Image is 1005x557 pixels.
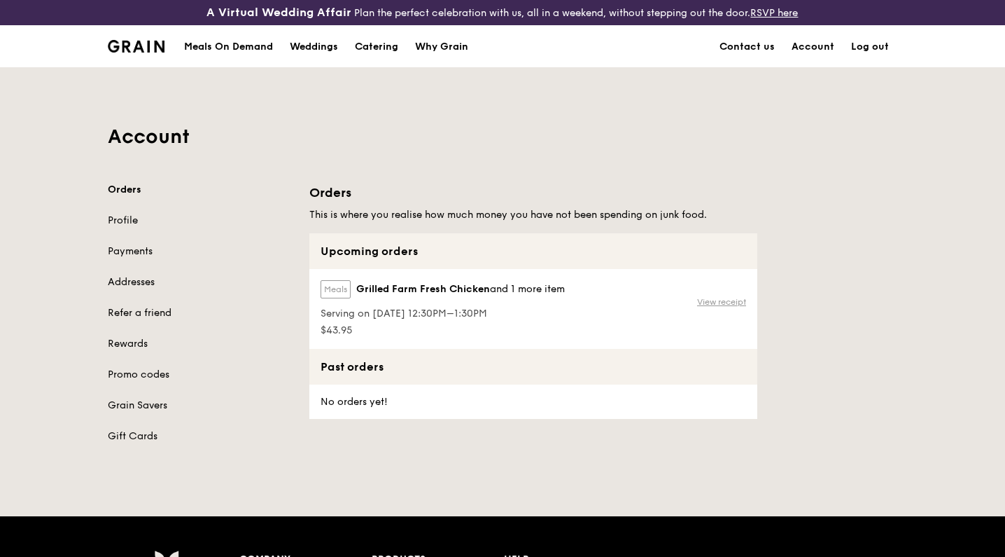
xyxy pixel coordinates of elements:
a: Catering [346,26,407,68]
div: Past orders [309,349,757,385]
div: Catering [355,26,398,68]
a: Refer a friend [108,306,293,320]
a: Promo codes [108,368,293,382]
h1: Account [108,124,897,149]
div: Upcoming orders [309,233,757,269]
div: Plan the perfect celebration with us, all in a weekend, without stepping out the door. [167,6,837,20]
a: Weddings [281,26,346,68]
h5: This is where you realise how much money you have not been spending on junk food. [309,208,757,222]
a: View receipt [697,296,746,308]
a: Grain Savers [108,399,293,413]
a: Account [783,26,843,68]
img: Grain [108,40,164,53]
a: Addresses [108,275,293,289]
h3: A Virtual Wedding Affair [206,6,351,20]
a: Contact us [711,26,783,68]
div: Why Grain [415,26,468,68]
div: No orders yet! [309,385,396,419]
span: Grilled Farm Fresh Chicken [356,282,490,296]
a: GrainGrain [108,25,164,67]
span: $43.95 [321,324,565,338]
label: Meals [321,280,351,298]
span: and 1 more item [490,283,565,295]
div: Meals On Demand [184,26,273,68]
h1: Orders [309,183,757,202]
a: Rewards [108,337,293,351]
a: Orders [108,183,293,197]
a: Why Grain [407,26,477,68]
a: Gift Cards [108,429,293,443]
a: Profile [108,214,293,228]
a: Log out [843,26,897,68]
div: Weddings [290,26,338,68]
span: Serving on [DATE] 12:30PM–1:30PM [321,307,565,321]
a: RSVP here [750,7,798,19]
a: Payments [108,245,293,259]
